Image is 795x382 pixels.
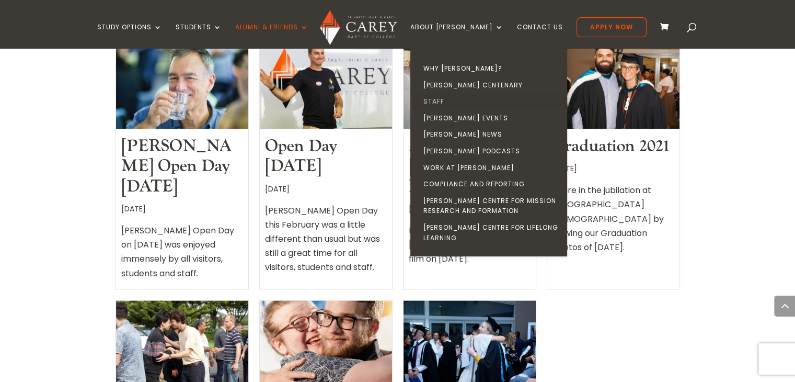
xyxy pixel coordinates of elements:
[121,204,146,214] span: [DATE]
[265,136,338,177] a: Open Day [DATE]
[413,176,570,193] a: Compliance and Reporting
[235,24,308,48] a: Alumni & Friends
[409,204,433,214] span: [DATE]
[121,219,243,289] div: [PERSON_NAME] Open Day on [DATE] was enjoyed immensely by all visitors, students and staff.
[413,60,570,77] a: Why [PERSON_NAME]?
[552,179,674,263] div: Share in the jubilation at [GEOGRAPHIC_DATA][DEMOGRAPHIC_DATA] by viewing our Graduation photos o...
[413,160,570,176] a: Work at [PERSON_NAME]
[97,24,162,48] a: Study Options
[121,136,232,197] a: [PERSON_NAME] Open Day [DATE]
[413,110,570,127] a: [PERSON_NAME] Events
[413,219,570,246] a: [PERSON_NAME] Centre for Lifelong Learning
[413,193,570,219] a: [PERSON_NAME] Centre for Mission Research and Formation
[577,17,647,37] a: Apply Now
[320,10,397,45] img: Carey Baptist College
[409,219,531,275] div: Experience a typical day at [PERSON_NAME] caught on film on [DATE].
[410,24,503,48] a: About [PERSON_NAME]
[517,24,563,48] a: Contact Us
[413,77,570,94] a: [PERSON_NAME] Centenary
[409,136,520,197] a: A Day at [PERSON_NAME] 2021
[413,143,570,160] a: [PERSON_NAME] Podcasts
[413,126,570,143] a: [PERSON_NAME] News
[176,24,222,48] a: Students
[265,199,387,283] div: [PERSON_NAME] Open Day this February was a little different than usual but was still a great time...
[552,136,670,157] a: Graduation 2021
[265,184,290,194] span: [DATE]
[413,93,570,110] a: Staff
